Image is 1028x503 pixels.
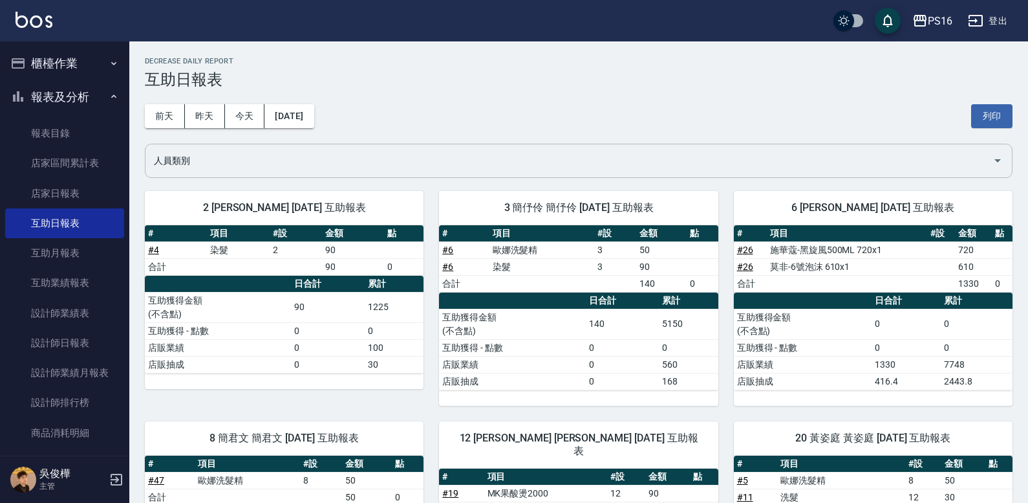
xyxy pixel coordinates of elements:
[767,241,927,258] td: 施華蔻-黑旋風500ML 720x1
[484,469,608,486] th: 項目
[645,485,690,502] td: 90
[734,339,872,356] td: 互助獲得 - 點數
[928,13,952,29] div: PS16
[734,373,872,390] td: 店販抽成
[777,456,905,473] th: 項目
[690,469,718,486] th: 點
[439,225,489,242] th: #
[941,456,985,473] th: 金額
[737,262,753,272] a: #26
[207,225,269,242] th: 項目
[145,225,423,276] table: a dense table
[586,373,659,390] td: 0
[145,456,195,473] th: #
[872,356,941,373] td: 1330
[5,80,124,114] button: 報表及分析
[734,309,872,339] td: 互助獲得金額 (不含點)
[586,356,659,373] td: 0
[5,358,124,388] a: 設計師業績月報表
[971,104,1012,128] button: 列印
[10,467,36,493] img: Person
[636,241,686,258] td: 50
[941,339,1012,356] td: 0
[594,241,636,258] td: 3
[365,322,423,339] td: 0
[734,293,1012,390] table: a dense table
[5,148,124,178] a: 店家區間累計表
[5,418,124,448] a: 商品消耗明細
[737,492,753,502] a: #11
[777,472,905,489] td: 歐娜洗髮精
[875,8,901,34] button: save
[442,245,453,255] a: #6
[905,472,942,489] td: 8
[291,276,364,293] th: 日合計
[384,258,423,275] td: 0
[291,322,364,339] td: 0
[749,201,997,214] span: 6 [PERSON_NAME] [DATE] 互助報表
[734,456,777,473] th: #
[455,201,702,214] span: 3 簡伃伶 簡伃伶 [DATE] 互助報表
[594,258,636,275] td: 3
[941,472,985,489] td: 50
[300,456,342,473] th: #設
[384,225,423,242] th: 點
[734,225,1012,293] table: a dense table
[145,57,1012,65] h2: Decrease Daily Report
[439,293,718,390] table: a dense table
[586,309,659,339] td: 140
[5,448,124,478] a: 單一服務項目查詢
[992,275,1012,292] td: 0
[342,472,392,489] td: 50
[872,339,941,356] td: 0
[659,373,718,390] td: 168
[872,309,941,339] td: 0
[5,238,124,268] a: 互助月報表
[145,276,423,374] table: a dense table
[439,225,718,293] table: a dense table
[5,388,124,418] a: 設計師排行榜
[489,225,595,242] th: 項目
[151,150,987,172] input: 人員名稱
[636,258,686,275] td: 90
[365,339,423,356] td: 100
[687,275,718,292] td: 0
[927,225,955,242] th: #設
[264,104,314,128] button: [DATE]
[941,373,1012,390] td: 2443.8
[365,276,423,293] th: 累計
[645,469,690,486] th: 金額
[659,356,718,373] td: 560
[5,179,124,208] a: 店家日報表
[195,456,300,473] th: 項目
[439,373,585,390] td: 店販抽成
[5,298,124,328] a: 設計師業績表
[5,47,124,80] button: 櫃檯作業
[442,262,453,272] a: #6
[145,339,291,356] td: 店販業績
[145,356,291,373] td: 店販抽成
[16,12,52,28] img: Logo
[455,432,702,458] span: 12 [PERSON_NAME] [PERSON_NAME] [DATE] 互助報表
[148,245,159,255] a: #4
[270,241,322,258] td: 2
[489,241,595,258] td: 歐娜洗髮精
[291,339,364,356] td: 0
[963,9,1012,33] button: 登出
[225,104,265,128] button: 今天
[439,339,585,356] td: 互助獲得 - 點數
[872,373,941,390] td: 416.4
[737,245,753,255] a: #26
[439,356,585,373] td: 店販業績
[145,104,185,128] button: 前天
[907,8,958,34] button: PS16
[39,480,105,492] p: 主管
[291,356,364,373] td: 0
[145,292,291,322] td: 互助獲得金額 (不含點)
[207,241,269,258] td: 染髮
[270,225,322,242] th: #設
[659,339,718,356] td: 0
[484,485,608,502] td: MK果酸燙2000
[185,104,225,128] button: 昨天
[145,225,207,242] th: #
